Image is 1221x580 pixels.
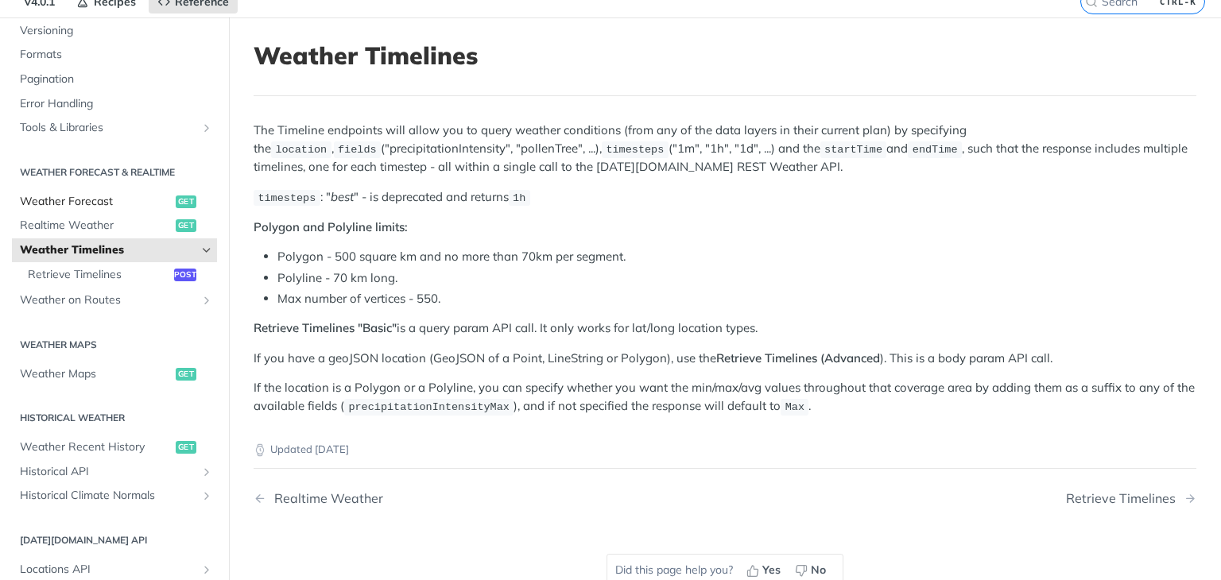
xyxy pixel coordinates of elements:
p: If you have a geoJSON location (GeoJSON of a Point, LineString or Polygon), use the ). This is a ... [254,350,1196,368]
button: Hide subpages for Weather Timelines [200,244,213,257]
a: Error Handling [12,92,217,116]
h1: Weather Timelines [254,41,1196,70]
span: get [176,441,196,454]
h2: [DATE][DOMAIN_NAME] API [12,533,217,547]
a: Versioning [12,19,217,43]
li: Polygon - 500 square km and no more than 70km per segment. [277,248,1196,266]
span: get [176,368,196,381]
span: startTime [824,144,882,156]
span: fields [338,144,377,156]
button: Show subpages for Historical API [200,466,213,478]
span: Realtime Weather [20,218,172,234]
span: post [174,269,196,281]
span: Pagination [20,72,213,87]
li: Polyline - 70 km long. [277,269,1196,288]
p: is a query param API call. It only works for lat/long location types. [254,319,1196,338]
span: Weather Timelines [20,242,196,258]
div: Retrieve Timelines [1066,491,1184,506]
button: Show subpages for Locations API [200,563,213,576]
a: Weather Recent Historyget [12,435,217,459]
span: No [811,562,826,578]
span: timesteps [258,192,316,204]
button: Show subpages for Weather on Routes [200,294,213,307]
strong: Retrieve Timelines (Advanced [716,350,880,365]
li: Max number of vertices - 550. [277,290,1196,308]
a: Weather Forecastget [12,190,217,214]
span: get [176,219,196,232]
span: Formats [20,47,213,63]
p: The Timeline endpoints will allow you to query weather conditions (from any of the data layers in... [254,122,1196,176]
span: location [275,144,327,156]
span: Tools & Libraries [20,120,196,136]
span: precipitationIntensityMax [348,401,510,413]
span: Retrieve Timelines [28,267,170,283]
span: Historical Climate Normals [20,488,196,504]
a: Retrieve Timelinespost [20,263,217,287]
span: Yes [762,562,781,578]
a: Weather on RoutesShow subpages for Weather on Routes [12,288,217,312]
span: Weather Forecast [20,194,172,210]
span: get [176,195,196,208]
strong: Retrieve Timelines "Basic" [254,320,397,335]
a: Realtime Weatherget [12,214,217,238]
span: Weather on Routes [20,292,196,308]
a: Next Page: Retrieve Timelines [1066,491,1196,506]
h2: Weather Forecast & realtime [12,165,217,180]
em: best [331,189,354,204]
nav: Pagination Controls [254,475,1196,522]
p: If the location is a Polygon or a Polyline, you can specify whether you want the min/max/avg valu... [254,379,1196,416]
a: Tools & LibrariesShow subpages for Tools & Libraries [12,116,217,140]
span: Historical API [20,464,196,480]
a: Pagination [12,68,217,91]
span: Weather Recent History [20,439,172,455]
p: : " " - is deprecated and returns [254,188,1196,207]
strong: Polygon and Polyline limits: [254,219,408,234]
a: Weather TimelinesHide subpages for Weather Timelines [12,238,217,262]
span: Versioning [20,23,213,39]
span: endTime [913,144,958,156]
div: Realtime Weather [266,491,383,506]
a: Historical Climate NormalsShow subpages for Historical Climate Normals [12,484,217,508]
button: Show subpages for Historical Climate Normals [200,489,213,502]
span: Weather Maps [20,366,172,382]
a: Formats [12,43,217,67]
span: Max [785,401,804,413]
span: Error Handling [20,96,213,112]
a: Weather Mapsget [12,362,217,386]
span: 1h [513,192,525,204]
a: Historical APIShow subpages for Historical API [12,460,217,484]
p: Updated [DATE] [254,442,1196,458]
span: Locations API [20,562,196,578]
h2: Weather Maps [12,338,217,352]
span: timesteps [606,144,664,156]
a: Previous Page: Realtime Weather [254,491,657,506]
h2: Historical Weather [12,411,217,425]
button: Show subpages for Tools & Libraries [200,122,213,134]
